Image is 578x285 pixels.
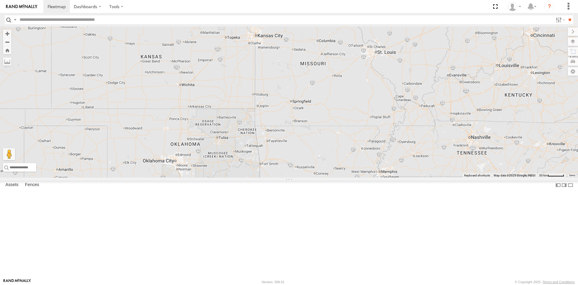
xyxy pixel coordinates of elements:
[537,173,566,178] button: Map Scale: 50 km per 51 pixels
[545,2,554,11] i: ?
[553,15,566,24] label: Search Filter Options
[515,280,575,284] div: © Copyright 2025 -
[3,57,11,66] label: Measure
[543,280,575,284] a: Terms and Conditions
[506,2,523,11] div: Sardor Khadjimedov
[567,181,573,189] label: Hide Summary Table
[464,173,490,178] button: Keyboard shortcuts
[6,5,37,9] img: rand-logo.svg
[3,30,11,38] button: Zoom in
[22,181,42,189] label: Fences
[13,15,17,24] label: Search Query
[262,280,284,284] div: Version: 308.01
[494,174,536,177] span: Map data ©2025 Google, INEGI
[539,174,548,177] span: 50 km
[2,181,21,189] label: Assets
[3,46,11,54] button: Zoom Home
[569,174,575,177] a: Terms (opens in new tab)
[3,148,15,160] button: Drag Pegman onto the map to open Street View
[3,279,31,285] a: Visit our Website
[555,181,561,189] label: Dock Summary Table to the Left
[568,67,578,76] label: Map Settings
[3,38,11,46] button: Zoom out
[561,181,567,189] label: Dock Summary Table to the Right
